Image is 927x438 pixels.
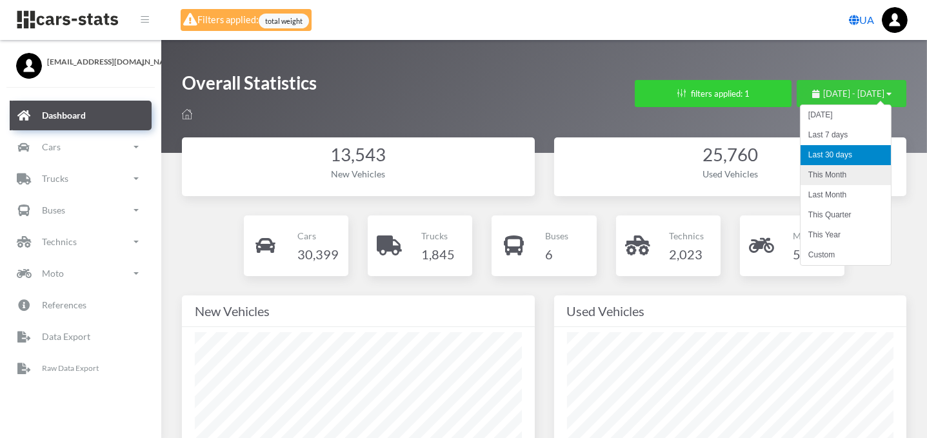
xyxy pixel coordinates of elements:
[10,227,152,257] a: Technics
[823,88,884,99] span: [DATE] - [DATE]
[801,225,891,245] li: This Year
[195,301,522,321] div: New Vehicles
[545,244,568,264] h4: 6
[567,143,894,168] div: 25,760
[421,244,455,264] h4: 1,845
[801,145,891,165] li: Last 30 days
[801,205,891,225] li: This Quarter
[16,10,119,30] img: navbar brand
[42,170,68,186] p: Trucks
[297,228,339,244] p: Cars
[567,301,894,321] div: Used Vehicles
[801,165,891,185] li: This Month
[10,259,152,288] a: Moto
[669,244,704,264] h4: 2,023
[882,7,908,33] img: ...
[42,328,90,344] p: Data Export
[42,139,61,155] p: Cars
[545,228,568,244] p: Buses
[10,353,152,383] a: Raw Data Export
[10,195,152,225] a: Buses
[801,245,891,265] li: Custom
[801,185,891,205] li: Last Month
[195,167,522,181] div: New Vehicles
[635,80,792,107] button: filters applied: 1
[10,132,152,162] a: Cars
[42,297,86,313] p: References
[10,164,152,194] a: Trucks
[793,244,826,264] h4: 5,030
[793,228,826,244] p: Moto
[797,80,906,107] button: [DATE] - [DATE]
[10,101,152,130] a: Dashboard
[844,7,879,33] a: UA
[195,143,522,168] div: 13,543
[42,107,86,123] p: Dashboard
[10,322,152,352] a: Data Export
[181,9,312,31] div: Filters applied:
[42,202,65,218] p: Buses
[801,105,891,125] li: [DATE]
[801,125,891,145] li: Last 7 days
[567,167,894,181] div: Used Vehicles
[47,56,145,68] span: [EMAIL_ADDRESS][DOMAIN_NAME]
[182,71,317,101] h1: Overall Statistics
[10,290,152,320] a: References
[259,14,309,28] span: total weight
[42,234,77,250] p: Technics
[421,228,455,244] p: Trucks
[42,265,64,281] p: Moto
[669,228,704,244] p: Technics
[42,361,99,375] p: Raw Data Export
[297,244,339,264] h4: 30,399
[16,53,145,68] a: [EMAIL_ADDRESS][DOMAIN_NAME]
